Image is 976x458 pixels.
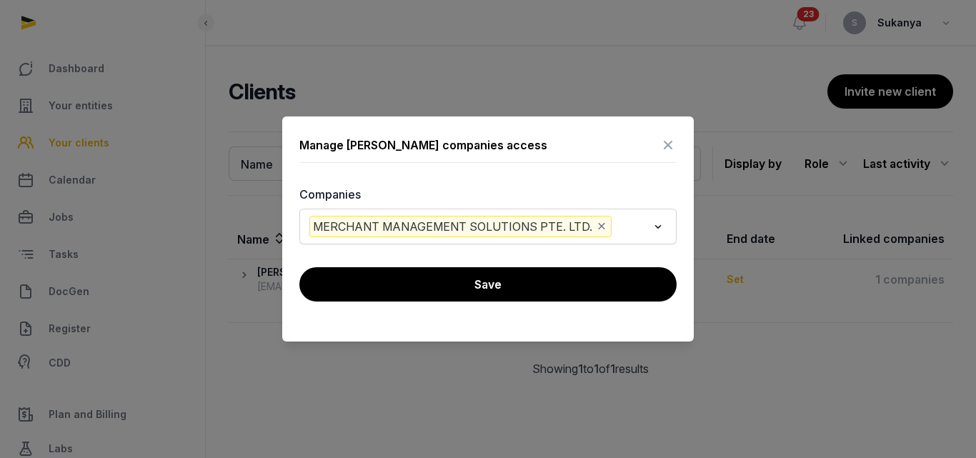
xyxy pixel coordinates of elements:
span: MERCHANT MANAGEMENT SOLUTIONS PTE. LTD. [309,216,612,237]
div: Manage [PERSON_NAME] companies access [299,136,547,154]
button: Deselect MERCHANT MANAGEMENT SOLUTIONS PTE. LTD. [595,216,608,237]
input: Search for option [614,216,647,237]
div: Search for option [307,213,669,240]
button: Save [299,267,677,302]
label: Companies [299,186,677,203]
